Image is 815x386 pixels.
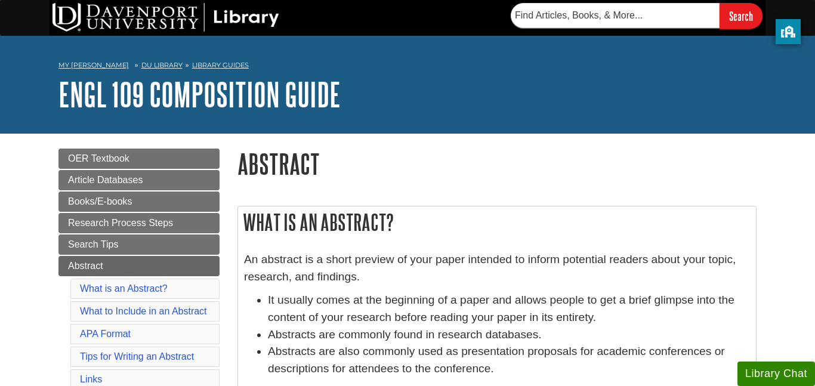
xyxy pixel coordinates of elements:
span: Research Process Steps [68,218,173,228]
a: Links [80,374,102,384]
li: Abstracts are commonly found in research databases. [268,326,750,344]
a: What is an Abstract? [80,283,168,294]
nav: breadcrumb [58,57,757,76]
li: It usually comes at the beginning of a paper and allows people to get a brief glimpse into the co... [268,292,750,326]
a: What to Include in an Abstract [80,306,207,316]
button: Library Chat [737,362,815,386]
form: Searches DU Library's articles, books, and more [511,3,762,29]
span: OER Textbook [68,153,129,163]
img: DU Library [53,3,279,32]
a: Research Process Steps [58,213,220,233]
a: Books/E-books [58,192,220,212]
a: OER Textbook [58,149,220,169]
li: Abstracts are also commonly used as presentation proposals for academic conferences or descriptio... [268,343,750,378]
a: Article Databases [58,170,220,190]
h1: Abstract [237,149,757,179]
a: APA Format [80,329,131,339]
p: An abstract is a short preview of your paper intended to inform potential readers about your topi... [244,251,750,286]
a: ENGL 109 Composition Guide [58,76,341,113]
span: Abstract [68,261,103,271]
input: Search [720,3,762,29]
span: Search Tips [68,239,118,249]
a: My [PERSON_NAME] [58,60,129,70]
a: Abstract [58,256,220,276]
span: Books/E-books [68,196,132,206]
h2: What is an Abstract? [238,206,756,238]
button: privacy banner [776,19,801,44]
a: Search Tips [58,234,220,255]
a: Library Guides [192,61,249,69]
a: DU Library [141,61,183,69]
span: Article Databases [68,175,143,185]
a: Tips for Writing an Abstract [80,351,194,362]
input: Find Articles, Books, & More... [511,3,720,28]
